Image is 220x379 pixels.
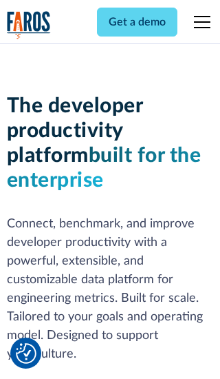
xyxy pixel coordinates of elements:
[7,11,51,39] img: Logo of the analytics and reporting company Faros.
[7,145,201,191] span: built for the enterprise
[16,343,36,364] img: Revisit consent button
[97,8,177,37] a: Get a demo
[7,94,214,193] h1: The developer productivity platform
[186,6,213,39] div: menu
[7,215,214,364] p: Connect, benchmark, and improve developer productivity with a powerful, extensible, and customiza...
[16,343,36,364] button: Cookie Settings
[7,11,51,39] a: home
